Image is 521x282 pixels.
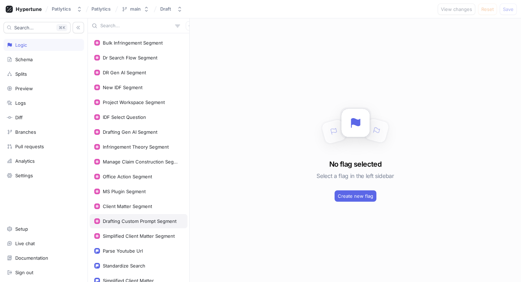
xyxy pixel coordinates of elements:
div: New IDF Segment [103,85,142,90]
button: main [119,3,152,15]
div: Sign out [15,270,33,275]
div: Preview [15,86,33,91]
span: Save [503,7,514,11]
div: Drafting Gen AI Segment [103,129,157,135]
span: Create new flag [338,194,373,198]
div: Dr Search Flow Segment [103,55,157,61]
span: Patlytics [91,6,111,11]
button: Reset [478,4,497,15]
div: Settings [15,173,33,178]
button: Save [500,4,517,15]
h3: No flag selected [329,159,381,169]
a: Documentation [4,252,84,264]
div: Manage Claim Construction Segment [103,159,180,165]
div: Live chat [15,241,35,246]
div: Setup [15,226,28,232]
h5: Select a flag in the left sidebar [316,169,394,182]
div: Documentation [15,255,48,261]
span: Search... [14,25,34,30]
div: Project Workspace Segment [103,99,165,105]
div: Bulk Infringement Segment [103,40,163,46]
div: Client Matter Segment [103,203,152,209]
button: Create new flag [335,190,376,202]
div: Analytics [15,158,35,164]
div: Schema [15,57,33,62]
span: View changes [441,7,472,11]
div: Logs [15,100,26,106]
div: Patlytics [52,6,71,12]
div: Branches [15,129,36,135]
input: Search... [100,22,172,29]
div: Splits [15,71,27,77]
div: MS Plugin Segment [103,189,146,194]
div: Drafting Custom Prompt Segment [103,218,177,224]
div: Draft [160,6,171,12]
button: Patlytics [49,3,85,15]
button: Search...K [4,22,71,33]
div: Parse Youtube Url [103,248,143,254]
div: Simplified Client Matter Segment [103,233,175,239]
div: DR Gen AI Segment [103,70,146,75]
span: Reset [481,7,494,11]
div: IDF Select Question [103,114,146,120]
div: Pull requests [15,144,44,149]
div: Standardize Search [103,263,145,269]
div: Logic [15,42,27,48]
div: K [56,24,67,31]
button: Draft [157,3,185,15]
div: Diff [15,115,23,120]
div: Office Action Segment [103,174,152,179]
button: View changes [438,4,475,15]
div: main [130,6,141,12]
div: Infringement Theory Segment [103,144,169,150]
